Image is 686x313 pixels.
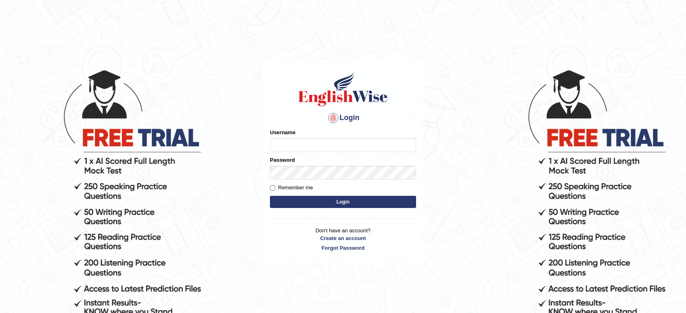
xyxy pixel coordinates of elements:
[270,244,416,252] a: Forgot Password
[270,129,296,136] label: Username
[270,111,416,124] h4: Login
[270,185,275,191] input: Remember me
[270,234,416,242] a: Create an account
[297,71,389,107] img: Logo of English Wise sign in for intelligent practice with AI
[270,227,416,252] p: Don't have an account?
[270,156,295,164] label: Password
[270,184,313,192] label: Remember me
[270,196,416,208] button: Login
